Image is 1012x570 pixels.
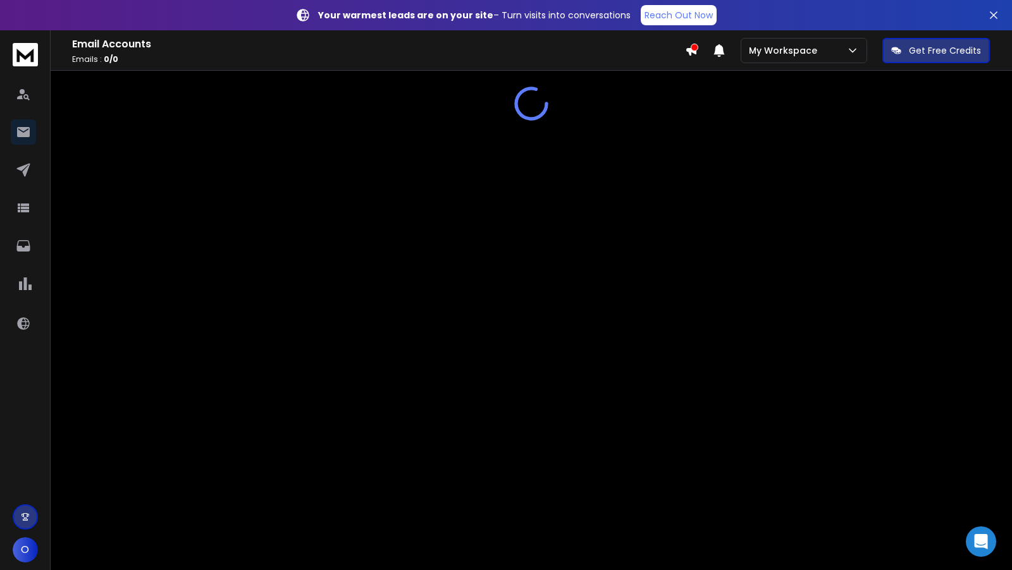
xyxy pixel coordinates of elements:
[104,54,118,64] span: 0 / 0
[72,37,685,52] h1: Email Accounts
[882,38,990,63] button: Get Free Credits
[318,9,493,21] strong: Your warmest leads are on your site
[645,9,713,21] p: Reach Out Now
[749,44,822,57] p: My Workspace
[641,5,717,25] a: Reach Out Now
[909,44,981,57] p: Get Free Credits
[966,526,996,557] div: Open Intercom Messenger
[13,537,38,562] button: O
[72,54,685,64] p: Emails :
[318,9,631,21] p: – Turn visits into conversations
[13,43,38,66] img: logo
